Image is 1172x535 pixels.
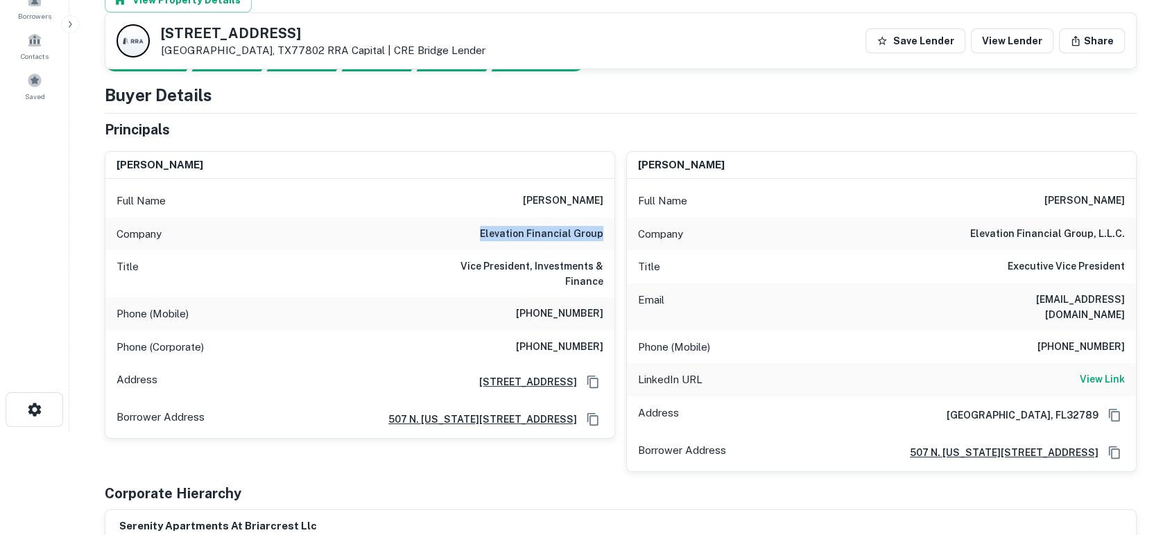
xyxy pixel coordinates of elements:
[492,51,601,71] div: AI fulfillment process complete.
[516,339,603,356] h6: [PHONE_NUMBER]
[117,157,203,173] h6: [PERSON_NAME]
[21,51,49,62] span: Contacts
[327,44,485,56] a: RRA Capital | CRE Bridge Lender
[468,374,577,389] a: [STREET_ADDRESS]
[1104,405,1125,426] button: Copy Address
[105,483,241,504] h5: Corporate Hierarchy
[161,44,485,57] p: [GEOGRAPHIC_DATA], TX77802
[416,51,497,71] div: Principals found, still searching for contact information. This may take time...
[1059,28,1125,53] button: Share
[638,157,725,173] h6: [PERSON_NAME]
[4,67,65,105] a: Saved
[970,226,1125,243] h6: elevation financial group, l.l.c.
[88,51,192,71] div: Sending borrower request to AI...
[638,339,710,356] p: Phone (Mobile)
[638,371,703,388] p: LinkedIn URL
[936,407,1098,423] h6: [GEOGRAPHIC_DATA], FL32789
[1103,424,1172,491] iframe: Chat Widget
[4,27,65,64] a: Contacts
[516,306,603,322] h6: [PHONE_NUMBER]
[638,258,660,275] p: Title
[117,226,162,243] p: Company
[638,405,679,426] p: Address
[105,82,212,107] h4: Buyer Details
[377,412,577,427] a: 507 n. [US_STATE][STREET_ADDRESS]
[899,445,1098,460] a: 507 n. [US_STATE][STREET_ADDRESS]
[1080,371,1125,388] a: View Link
[341,51,422,71] div: Principals found, AI now looking for contact information...
[1008,258,1125,275] h6: Executive Vice President
[105,119,170,140] h5: Principals
[117,409,205,430] p: Borrower Address
[117,306,189,322] p: Phone (Mobile)
[117,258,139,289] p: Title
[638,442,726,463] p: Borrower Address
[638,226,683,243] p: Company
[583,371,603,392] button: Copy Address
[266,51,347,71] div: Documents found, AI parsing details...
[523,193,603,209] h6: [PERSON_NAME]
[638,193,687,209] p: Full Name
[971,28,1053,53] a: View Lender
[480,226,603,243] h6: elevation financial group
[1044,193,1125,209] h6: [PERSON_NAME]
[119,518,317,534] h6: serenity apartments at briarcrest llc
[25,91,45,102] span: Saved
[117,371,157,392] p: Address
[161,26,485,40] h5: [STREET_ADDRESS]
[1037,339,1125,356] h6: [PHONE_NUMBER]
[191,51,273,71] div: Your request is received and processing...
[1080,371,1125,387] h6: View Link
[117,193,166,209] p: Full Name
[117,339,204,356] p: Phone (Corporate)
[958,292,1125,322] h6: [EMAIL_ADDRESS][DOMAIN_NAME]
[638,292,664,322] p: Email
[865,28,965,53] button: Save Lender
[18,10,51,21] span: Borrowers
[437,258,603,289] h6: Vice President, Investments & Finance
[583,409,603,430] button: Copy Address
